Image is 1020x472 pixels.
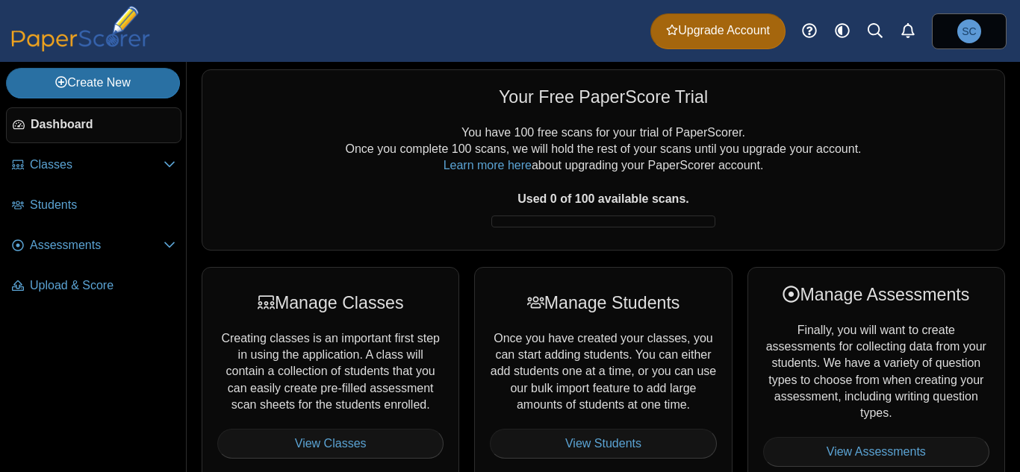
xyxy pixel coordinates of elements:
div: Manage Assessments [763,283,989,306]
span: Upgrade Account [666,22,770,39]
a: Dashboard [6,107,181,143]
a: Students [6,188,181,224]
a: Upload & Score [6,268,181,304]
div: Your Free PaperScore Trial [217,85,989,109]
span: Selina Carter [957,19,981,43]
b: Used 0 of 100 available scans. [517,192,688,205]
a: Selina Carter [932,13,1007,49]
a: View Classes [217,429,444,459]
div: Manage Students [490,291,716,315]
span: Students [30,197,175,213]
a: Learn more here [444,159,532,172]
span: Dashboard [31,116,175,133]
span: Classes [30,157,164,173]
img: PaperScorer [6,6,155,51]
a: Classes [6,148,181,183]
div: You have 100 free scans for your trial of PaperScorer. Once you complete 100 scans, we will hold ... [217,125,989,235]
a: View Assessments [763,437,989,467]
a: Assessments [6,228,181,264]
span: Selina Carter [962,26,976,37]
div: Manage Classes [217,291,444,315]
a: Alerts [892,15,924,48]
a: Upgrade Account [650,13,786,49]
a: View Students [490,429,716,459]
a: PaperScorer [6,41,155,54]
span: Assessments [30,237,164,254]
span: Upload & Score [30,277,175,294]
a: Create New [6,68,180,98]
